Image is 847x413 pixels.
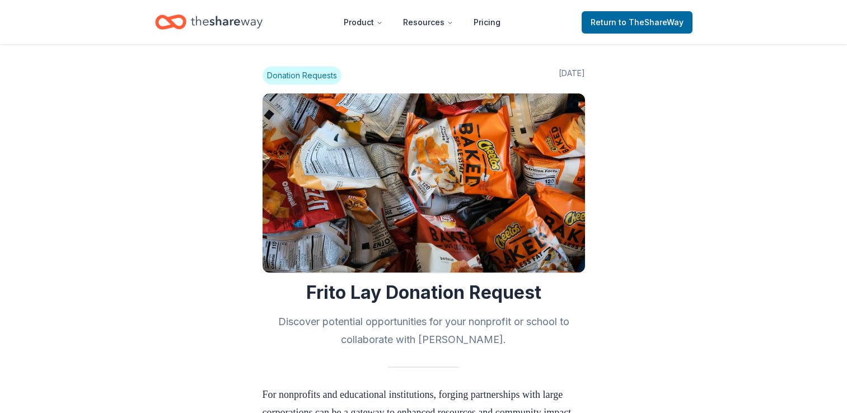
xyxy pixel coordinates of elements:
[155,9,263,35] a: Home
[335,11,392,34] button: Product
[465,11,509,34] a: Pricing
[582,11,692,34] a: Returnto TheShareWay
[591,16,684,29] span: Return
[335,9,509,35] nav: Main
[394,11,462,34] button: Resources
[263,93,585,273] img: Image for Frito Lay Donation Request
[263,281,585,304] h1: Frito Lay Donation Request
[619,17,684,27] span: to TheShareWay
[559,67,585,85] span: [DATE]
[263,313,585,349] h2: Discover potential opportunities for your nonprofit or school to collaborate with [PERSON_NAME].
[263,67,341,85] span: Donation Requests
